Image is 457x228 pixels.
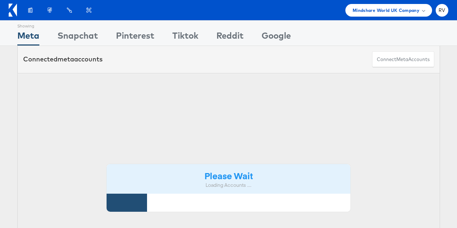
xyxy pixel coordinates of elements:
[17,21,39,29] div: Showing
[172,29,198,46] div: Tiktok
[353,7,419,14] span: Mindshare World UK Company
[216,29,243,46] div: Reddit
[116,29,154,46] div: Pinterest
[17,29,39,46] div: Meta
[204,169,253,181] strong: Please Wait
[112,182,345,189] div: Loading Accounts ....
[23,55,103,64] div: Connected accounts
[372,51,434,68] button: ConnectmetaAccounts
[57,55,74,63] span: meta
[396,56,408,63] span: meta
[439,8,445,13] span: RV
[262,29,291,46] div: Google
[57,29,98,46] div: Snapchat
